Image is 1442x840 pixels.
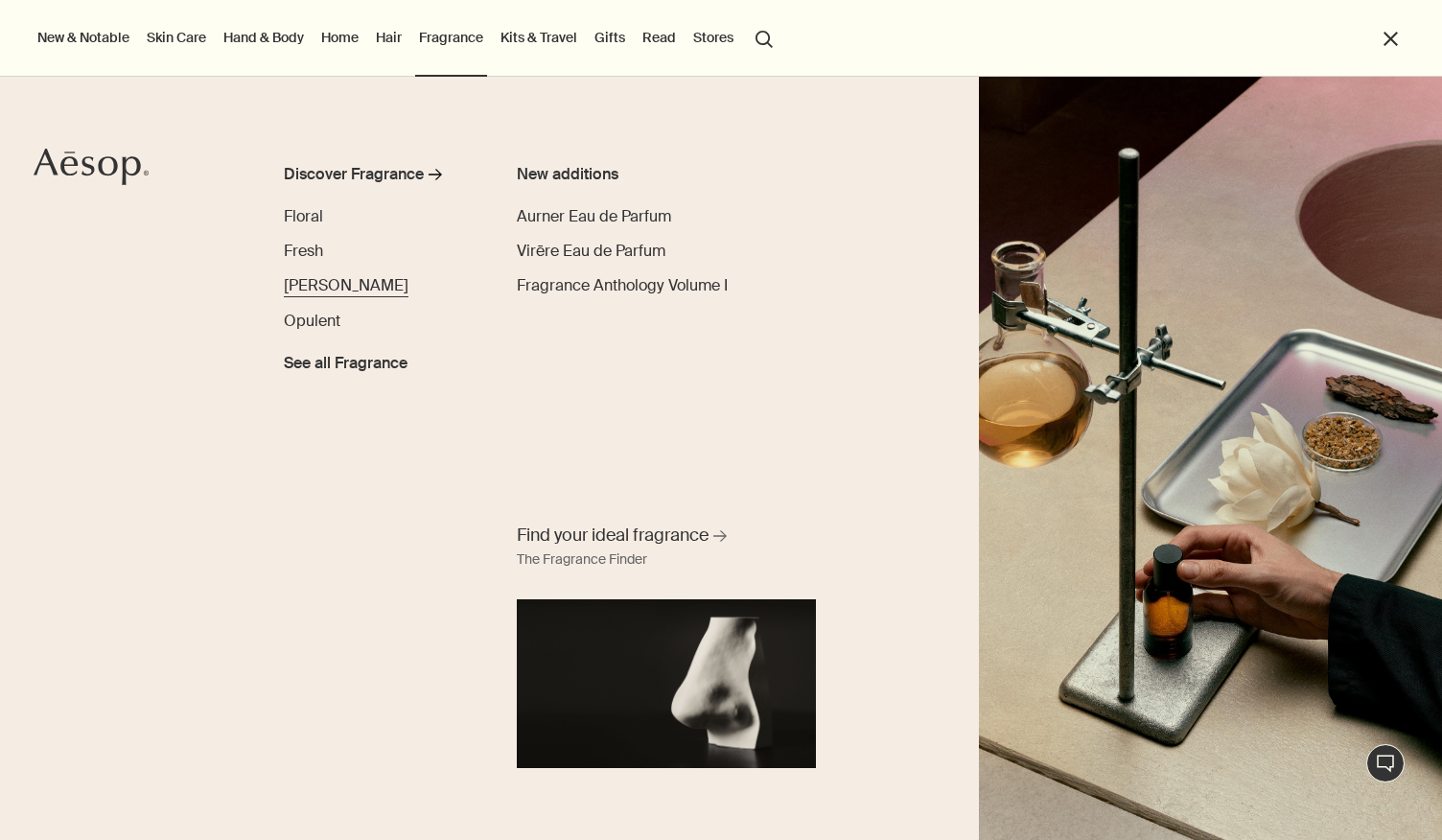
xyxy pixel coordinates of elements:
button: Stores [689,25,737,50]
a: Opulent [284,310,340,333]
a: Floral [284,205,323,228]
div: The Fragrance Finder [517,548,647,572]
span: Fresh [284,241,323,261]
a: Home [317,25,362,50]
img: Plaster sculptures of noses resting on stone podiums and a wooden ladder. [979,77,1442,840]
a: Hand & Body [220,25,308,50]
a: Hair [372,25,406,50]
button: Live Assistance [1366,744,1405,782]
a: Skin Care [143,25,210,50]
a: Aesop [34,148,149,191]
span: Woody [284,275,408,295]
span: Aurner Eau de Parfum [517,206,671,226]
a: Aurner Eau de Parfum [517,205,671,228]
a: Discover Fragrance [284,163,474,194]
span: Floral [284,206,323,226]
span: Opulent [284,311,340,331]
button: Open search [747,19,781,56]
div: New additions [517,163,748,186]
a: Fragrance Anthology Volume I [517,274,728,297]
a: Read [639,25,680,50]
a: Fragrance [415,25,487,50]
span: Find your ideal fragrance [517,524,709,548]
span: See all Fragrance [284,352,407,375]
span: Virēre Eau de Parfum [517,241,665,261]
a: [PERSON_NAME] [284,274,408,297]
button: New & Notable [34,25,133,50]
div: Discover Fragrance [284,163,424,186]
svg: Aesop [34,148,149,186]
span: Fragrance Anthology Volume I [517,275,728,295]
a: Find your ideal fragrance The Fragrance FinderA nose sculpture placed in front of black background [512,519,821,767]
a: Gifts [591,25,629,50]
a: Virēre Eau de Parfum [517,240,665,263]
a: Kits & Travel [497,25,581,50]
a: See all Fragrance [284,344,407,375]
a: Fresh [284,240,323,263]
button: Close the Menu [1380,28,1402,50]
